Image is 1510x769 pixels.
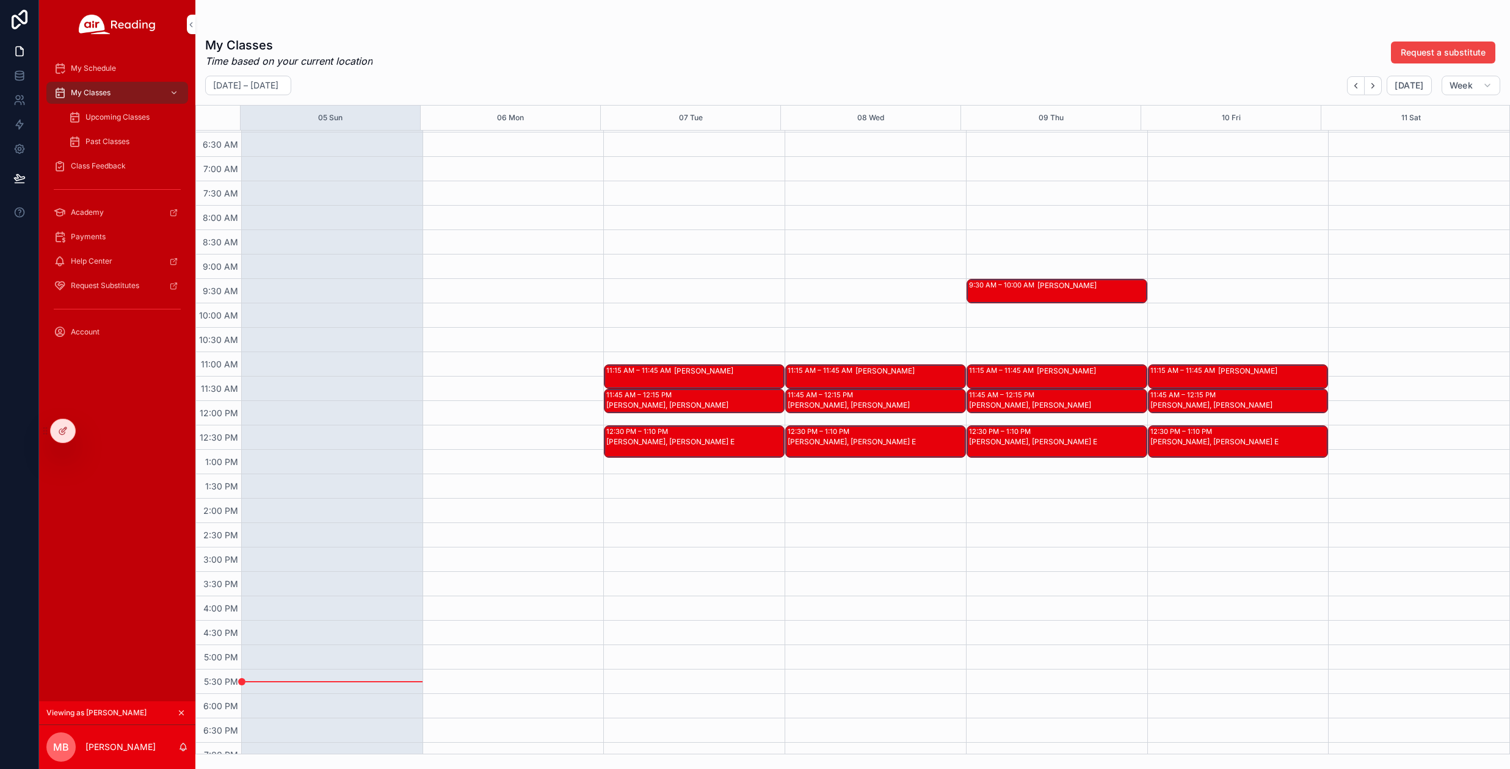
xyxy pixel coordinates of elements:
[604,365,784,388] div: 11:15 AM – 11:45 AM[PERSON_NAME]
[606,400,783,410] div: [PERSON_NAME], [PERSON_NAME]
[1149,389,1328,413] div: 11:45 AM – 12:15 PM[PERSON_NAME], [PERSON_NAME]
[606,390,675,400] div: 11:45 AM – 12:15 PM
[198,359,241,369] span: 11:00 AM
[85,112,150,122] span: Upcoming Classes
[788,400,965,410] div: [PERSON_NAME], [PERSON_NAME]
[1150,400,1327,410] div: [PERSON_NAME], [PERSON_NAME]
[46,226,188,248] a: Payments
[1450,80,1473,91] span: Week
[200,627,241,638] span: 4:30 PM
[1150,437,1327,447] div: [PERSON_NAME], [PERSON_NAME] E
[71,232,106,242] span: Payments
[200,530,241,540] span: 2:30 PM
[213,79,278,92] h2: [DATE] – [DATE]
[604,389,784,413] div: 11:45 AM – 12:15 PM[PERSON_NAME], [PERSON_NAME]
[200,212,241,223] span: 8:00 AM
[679,106,703,130] button: 07 Tue
[967,365,1147,388] div: 11:15 AM – 11:45 AM[PERSON_NAME]
[196,310,241,320] span: 10:00 AM
[205,37,372,54] h1: My Classes
[497,106,524,130] button: 06 Mon
[200,237,241,247] span: 8:30 AM
[197,432,241,442] span: 12:30 PM
[46,321,188,343] a: Account
[201,652,241,662] span: 5:00 PM
[606,366,674,375] div: 11:15 AM – 11:45 AM
[969,390,1037,400] div: 11:45 AM – 12:15 PM
[200,579,241,589] span: 3:30 PM
[1401,106,1421,130] button: 11 Sat
[71,161,126,171] span: Class Feedback
[202,457,241,467] span: 1:00 PM
[61,106,188,128] a: Upcoming Classes
[1037,281,1146,291] div: [PERSON_NAME]
[969,400,1146,410] div: [PERSON_NAME], [PERSON_NAME]
[786,426,965,457] div: 12:30 PM – 1:10 PM[PERSON_NAME], [PERSON_NAME] E
[200,286,241,296] span: 9:30 AM
[71,327,100,337] span: Account
[201,749,241,760] span: 7:00 PM
[200,701,241,711] span: 6:00 PM
[1401,46,1486,59] span: Request a substitute
[1365,76,1382,95] button: Next
[786,389,965,413] div: 11:45 AM – 12:15 PM[PERSON_NAME], [PERSON_NAME]
[202,481,241,491] span: 1:30 PM
[198,383,241,394] span: 11:30 AM
[1149,365,1328,388] div: 11:15 AM – 11:45 AM[PERSON_NAME]
[788,390,856,400] div: 11:45 AM – 12:15 PM
[1150,427,1215,436] div: 12:30 PM – 1:10 PM
[786,365,965,388] div: 11:15 AM – 11:45 AM[PERSON_NAME]
[1037,366,1146,376] div: [PERSON_NAME]
[1442,76,1500,95] button: Week
[46,201,188,223] a: Academy
[71,63,116,73] span: My Schedule
[1149,426,1328,457] div: 12:30 PM – 1:10 PM[PERSON_NAME], [PERSON_NAME] E
[46,708,147,718] span: Viewing as [PERSON_NAME]
[855,366,965,376] div: [PERSON_NAME]
[969,280,1037,290] div: 9:30 AM – 10:00 AM
[53,740,69,754] span: MB
[39,49,195,359] div: scrollable content
[1391,42,1495,63] button: Request a substitute
[606,427,671,436] div: 12:30 PM – 1:10 PM
[205,54,372,68] em: Time based on your current location
[1222,106,1241,130] button: 10 Fri
[200,261,241,272] span: 9:00 AM
[201,676,241,687] span: 5:30 PM
[200,164,241,174] span: 7:00 AM
[967,280,1147,303] div: 9:30 AM – 10:00 AM[PERSON_NAME]
[318,106,343,130] button: 05 Sun
[46,155,188,177] a: Class Feedback
[85,741,156,753] p: [PERSON_NAME]
[200,554,241,565] span: 3:00 PM
[1395,80,1423,91] span: [DATE]
[1218,366,1327,376] div: [PERSON_NAME]
[196,334,241,345] span: 10:30 AM
[200,505,241,516] span: 2:00 PM
[857,106,884,130] button: 08 Wed
[79,15,156,34] img: App logo
[71,208,104,217] span: Academy
[604,426,784,457] div: 12:30 PM – 1:10 PM[PERSON_NAME], [PERSON_NAME] E
[200,603,241,613] span: 4:00 PM
[788,427,852,436] div: 12:30 PM – 1:10 PM
[1387,76,1431,95] button: [DATE]
[1039,106,1064,130] button: 09 Thu
[200,139,241,150] span: 6:30 AM
[46,57,188,79] a: My Schedule
[71,88,111,98] span: My Classes
[606,437,783,447] div: [PERSON_NAME], [PERSON_NAME] E
[788,437,965,447] div: [PERSON_NAME], [PERSON_NAME] E
[967,426,1147,457] div: 12:30 PM – 1:10 PM[PERSON_NAME], [PERSON_NAME] E
[46,82,188,104] a: My Classes
[46,275,188,297] a: Request Substitutes
[46,250,188,272] a: Help Center
[61,131,188,153] a: Past Classes
[788,366,855,375] div: 11:15 AM – 11:45 AM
